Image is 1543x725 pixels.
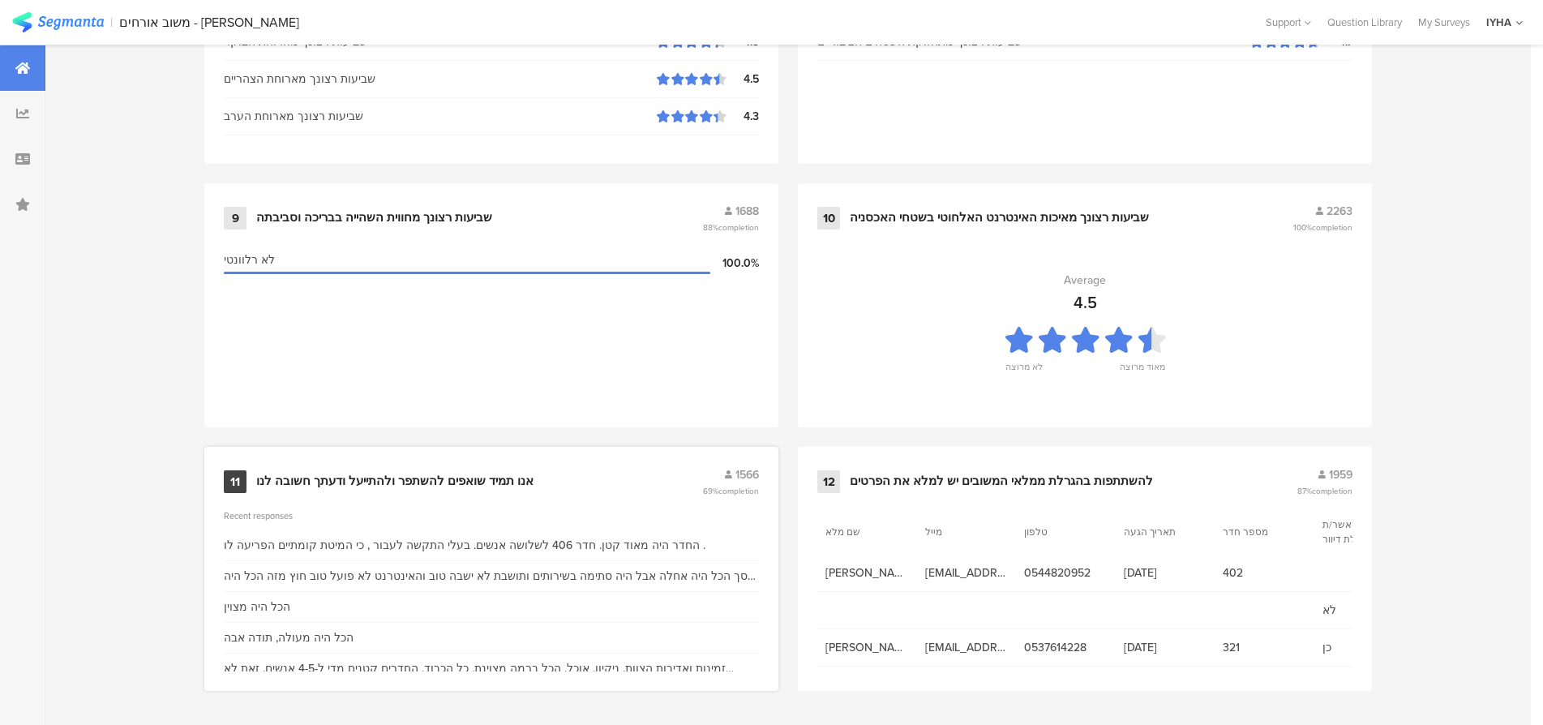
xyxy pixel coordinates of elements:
[1074,290,1097,315] div: 4.5
[825,639,909,656] span: [PERSON_NAME] מצליח
[1327,203,1352,220] span: 2263
[256,474,534,490] div: אנו תמיד שואפים להשתפר ולהתייעל ודעתך חשובה לנו
[1322,639,1406,656] span: כן
[1064,272,1106,289] div: Average
[817,207,840,230] div: 10
[1223,564,1306,581] span: 402
[1024,639,1108,656] span: 0537614228
[925,639,1009,656] span: [EMAIL_ADDRESS][DOMAIN_NAME]
[825,564,909,581] span: [PERSON_NAME]
[224,207,246,230] div: 9
[726,71,759,88] div: 4.5
[1329,466,1352,483] span: 1959
[224,568,759,585] div: ‏בסך הכל היה אחלה אבל היה סתימה בשירותים ותושבת לא ישבה טוב והאינטרנט לא פועל טוב חוץ מזה הכל היה...
[1312,221,1352,234] span: completion
[1024,564,1108,581] span: 0544820952
[735,203,759,220] span: 1688
[1223,639,1306,656] span: 321
[735,466,759,483] span: 1566
[703,221,759,234] span: 88%
[1410,15,1478,30] a: My Surveys
[224,537,705,554] div: החדר היה מאוד קטן. חדר 406 לשלושה אנשים. בעלי התקשה לעבור , כי המיטת קומתיים הפריעה לו .
[224,108,657,125] div: שביעות רצונך מארוחת הערב
[710,255,759,272] div: 100.0%
[12,12,104,32] img: segmanta logo
[224,470,246,493] div: 11
[726,108,759,125] div: 4.3
[119,15,299,30] div: משוב אורחים - [PERSON_NAME]
[1124,564,1207,581] span: [DATE]
[1322,602,1406,619] span: לא
[224,660,759,677] div: זמינות ואדיבות הצוות, ניקיון, אוכל, הכל ברמה מצוינת, כל הכבוד. החדרים קטנים מדי ל-4-5 אנשים. זאת ...
[1319,15,1410,30] a: Question Library
[825,525,898,539] section: שם מלא
[256,210,492,226] div: שביעות רצונך מחווית השהייה בבריכה וסביבתה
[224,251,275,268] span: לא רלוונטי
[850,474,1153,490] div: להשתתפות בהגרלת ממלאי המשובים יש למלא את הפרטים
[925,564,1009,581] span: [EMAIL_ADDRESS][DOMAIN_NAME]
[1312,485,1352,497] span: completion
[1124,639,1207,656] span: [DATE]
[224,71,657,88] div: שביעות רצונך מארוחת הצהריים
[1120,360,1165,383] div: מאוד מרוצה
[718,485,759,497] span: completion
[1293,221,1352,234] span: 100%
[224,509,759,522] div: Recent responses
[1005,360,1043,383] div: לא מרוצה
[817,470,840,493] div: 12
[224,598,290,616] div: הכל היה מצוין
[1297,485,1352,497] span: 87%
[1322,517,1395,547] section: אני מאשר/ת קבלת דיוור
[1124,525,1197,539] section: תאריך הגעה
[1266,10,1311,35] div: Support
[718,221,759,234] span: completion
[110,13,113,32] div: |
[703,485,759,497] span: 69%
[925,525,998,539] section: מייל
[1223,525,1296,539] section: מספר חדר
[1024,525,1097,539] section: טלפון
[1486,15,1511,30] div: IYHA
[850,210,1149,226] div: שביעות רצונך מאיכות האינטרנט האלחוטי בשטחי האכסניה
[224,629,354,646] div: הכל היה מעולה, תודה אבה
